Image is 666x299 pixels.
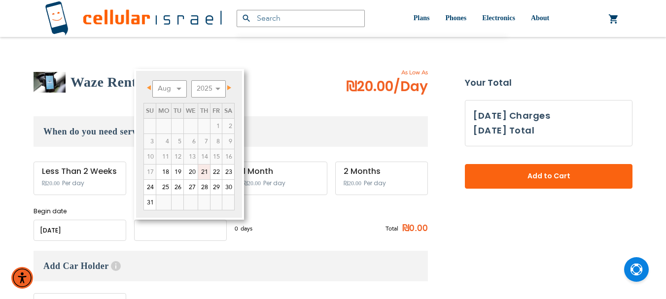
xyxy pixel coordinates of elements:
div: Accessibility Menu [11,267,33,289]
h3: When do you need service? [34,116,428,147]
a: 25 [156,180,171,195]
input: MM/DD/YYYY [134,220,227,241]
span: 0 [235,224,241,233]
span: Electronics [482,14,515,22]
span: Help [111,261,121,271]
h3: Add Car Holder [34,251,428,281]
a: 29 [210,180,222,195]
span: Per day [263,179,285,188]
h3: [DATE] Charges [473,108,624,123]
span: Phones [445,14,466,22]
span: ₪20.00 [344,180,361,187]
h2: Waze Rental Israel [70,72,187,92]
span: ₪0.00 [398,221,428,236]
a: Prev [144,82,157,94]
a: 21 [198,165,210,179]
a: 27 [184,180,198,195]
select: Select month [152,80,187,98]
a: 31 [144,195,156,210]
td: minimum 5 days rental Or minimum 4 months on Long term plans [144,164,156,179]
a: 20 [184,165,198,179]
input: Search [237,10,365,27]
h3: [DATE] Total [473,123,534,138]
input: MM/DD/YYYY [34,220,126,241]
span: Plans [414,14,430,22]
span: Add to Cart [497,171,600,181]
span: Prev [147,85,151,90]
span: About [531,14,549,22]
span: ₪20.00 [346,77,428,97]
span: Next [227,85,231,90]
span: Total [386,224,398,233]
span: As Low As [319,68,428,77]
a: 23 [222,165,234,179]
span: Per day [62,179,84,188]
span: /Day [393,77,428,97]
a: 30 [222,180,234,195]
button: Add to Cart [465,164,632,189]
span: 17 [144,165,156,179]
span: ₪20.00 [42,180,60,187]
strong: Your Total [465,75,632,90]
a: Next [221,82,234,94]
a: 24 [144,180,156,195]
div: 1 Month [243,167,319,176]
div: Less Than 2 Weeks [42,167,118,176]
div: 2 Months [344,167,420,176]
a: 18 [156,165,171,179]
img: Cellular Israel Logo [45,1,222,36]
a: 19 [172,165,183,179]
a: 22 [210,165,222,179]
a: 28 [198,180,210,195]
span: ₪20.00 [243,180,261,187]
select: Select year [191,80,226,98]
label: Begin date [34,207,126,216]
a: 26 [172,180,183,195]
span: days [241,224,252,233]
img: Waze Rental Israel [34,72,66,93]
span: Per day [364,179,386,188]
